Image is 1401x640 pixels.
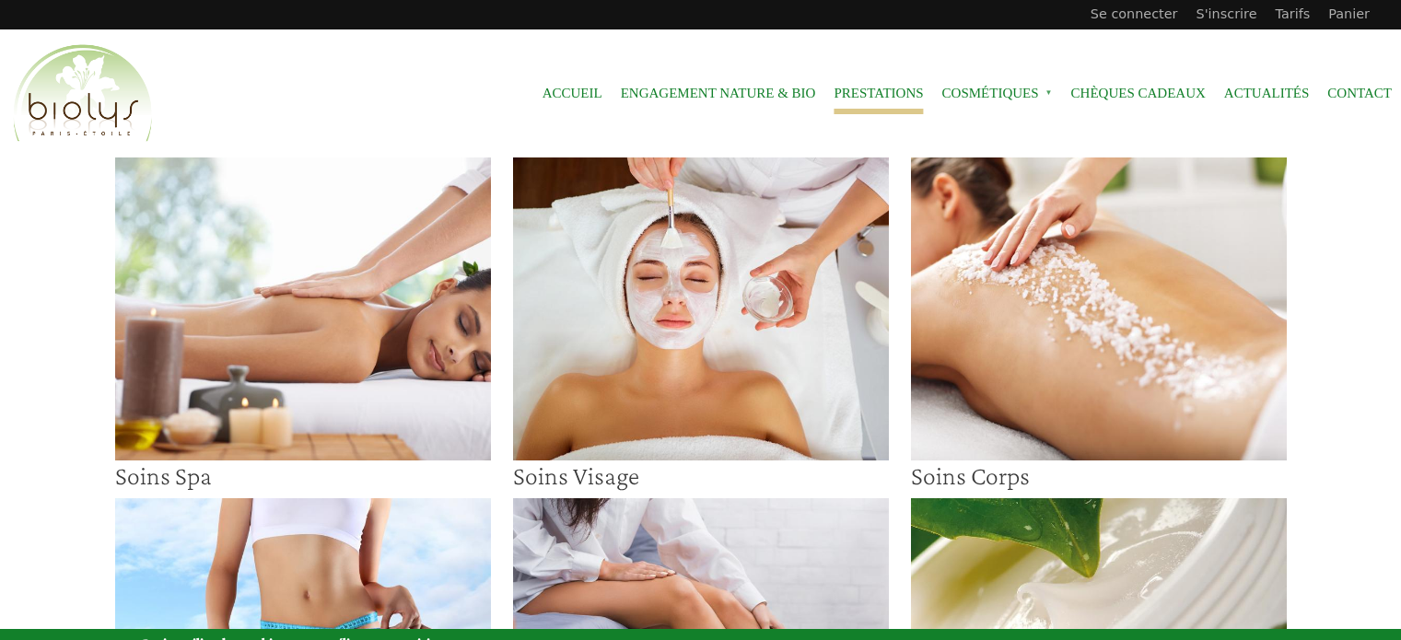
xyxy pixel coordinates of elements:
span: » [1045,89,1053,97]
img: Soins Corps [911,157,1287,460]
img: soins spa institut biolys paris [115,157,491,460]
a: Prestations [834,73,923,114]
a: Engagement Nature & Bio [621,73,816,114]
a: Contact [1327,73,1392,114]
a: Actualités [1224,73,1310,114]
img: Accueil [9,41,157,146]
a: Chèques cadeaux [1071,73,1206,114]
img: Soins visage institut biolys paris [513,157,889,460]
h3: Soins Visage [513,460,889,492]
h3: Soins Corps [911,460,1287,492]
span: Cosmétiques [942,73,1053,114]
a: Accueil [543,73,602,114]
h3: Soins Spa [115,460,491,492]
